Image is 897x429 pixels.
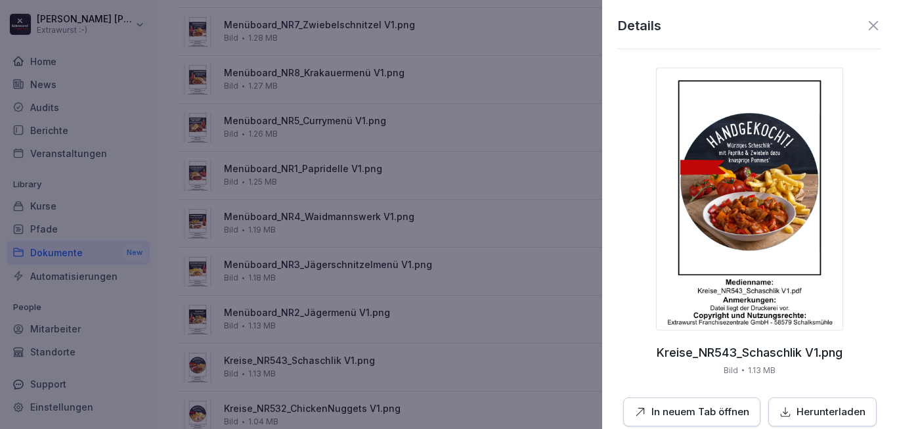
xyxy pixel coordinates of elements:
[657,346,842,359] p: Kreise_NR543_Schaschlik V1.png
[768,397,877,427] button: Herunterladen
[618,16,661,35] p: Details
[651,405,749,420] p: In neuem Tab öffnen
[797,405,865,420] p: Herunterladen
[656,68,842,330] img: thumbnail
[623,397,760,427] button: In neuem Tab öffnen
[748,365,776,376] p: 1.13 MB
[724,365,738,376] p: Bild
